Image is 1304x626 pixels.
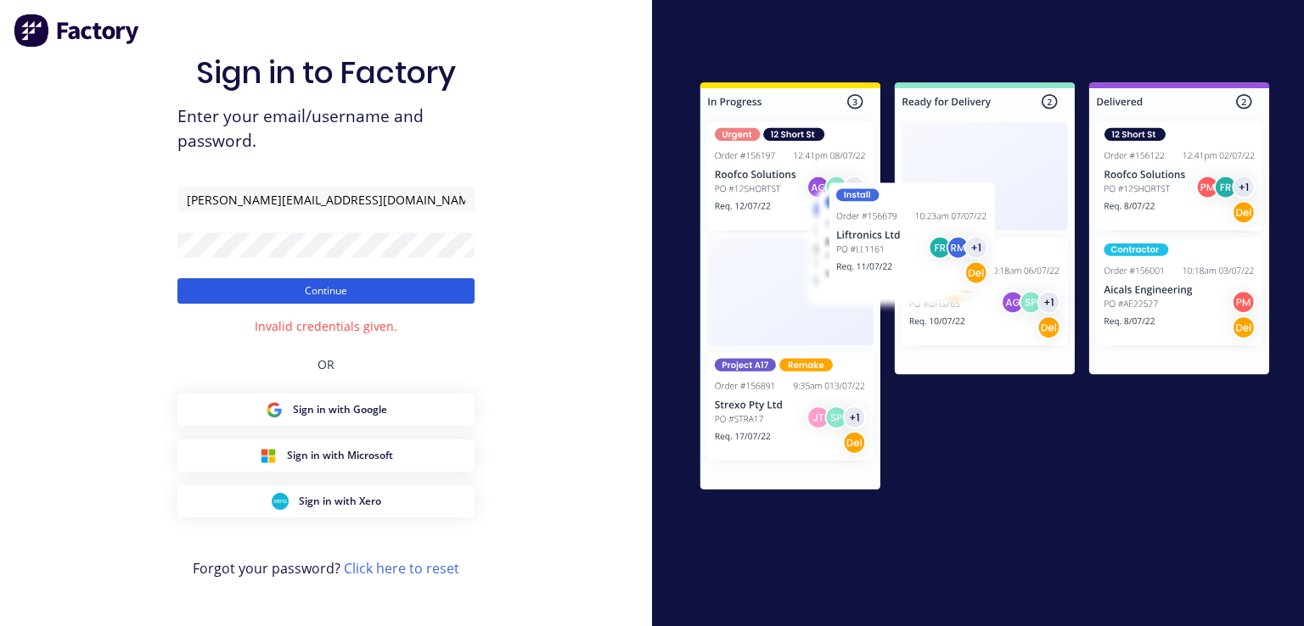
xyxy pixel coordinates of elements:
[318,335,334,394] div: OR
[177,278,475,304] button: Continue
[177,104,475,154] span: Enter your email/username and password.
[260,447,277,464] img: Microsoft Sign in
[266,401,283,418] img: Google Sign in
[293,402,387,417] span: Sign in with Google
[299,494,381,509] span: Sign in with Xero
[666,51,1304,527] img: Sign in
[177,439,475,472] button: Microsoft Sign inSign in with Microsoft
[196,54,456,91] h1: Sign in to Factory
[344,559,459,578] a: Click here to reset
[177,485,475,517] button: Xero Sign inSign in with Xero
[177,394,475,426] button: Google Sign inSign in with Google
[287,448,393,463] span: Sign in with Microsoft
[177,187,475,212] input: Email/Username
[272,493,289,510] img: Xero Sign in
[255,317,397,335] div: Invalid credentials given.
[14,14,141,48] img: Factory
[193,558,459,578] span: Forgot your password?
